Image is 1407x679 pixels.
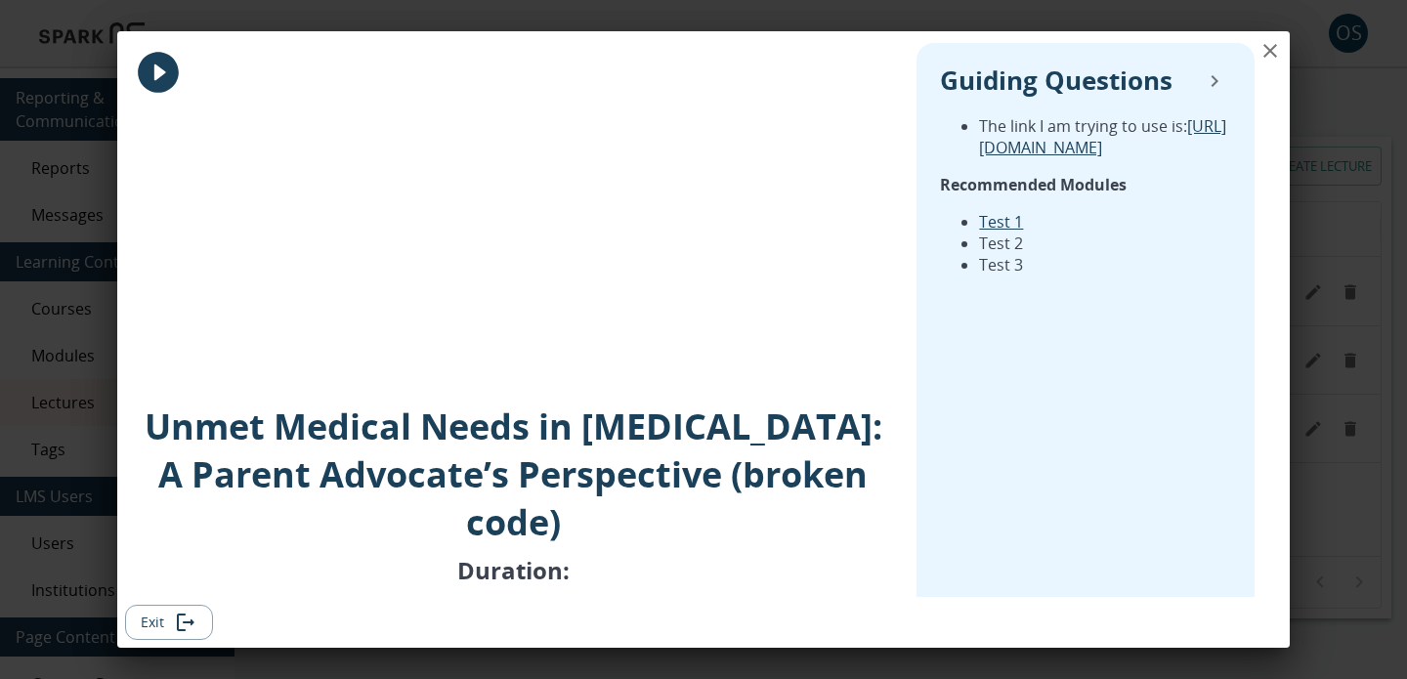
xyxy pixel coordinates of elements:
button: play [129,43,188,102]
p: Unmet Medical Needs in [MEDICAL_DATA]: A Parent Advocate’s Perspective (broken code) [129,403,897,546]
button: collapse [1198,64,1231,98]
a: Test 1 [979,211,1023,233]
p: Duration: [457,554,570,586]
li: Test 2 [979,233,1231,254]
div: Image Cover [129,43,188,395]
button: close [1251,31,1290,70]
p: [PERSON_NAME] [445,594,582,649]
button: Exit [125,605,213,641]
li: Test 3 [979,254,1231,276]
a: [URL][DOMAIN_NAME] [979,115,1226,158]
strong: Recommended Modules [940,174,1127,195]
p: Guiding Questions [940,62,1172,100]
li: The link I am trying to use is: [979,115,1231,158]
